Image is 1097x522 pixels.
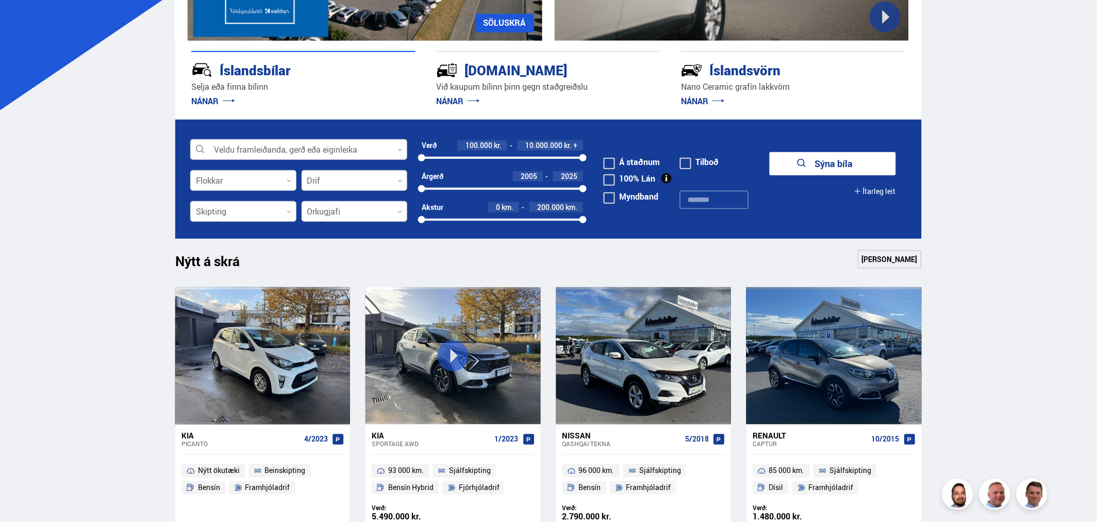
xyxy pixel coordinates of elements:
[753,431,867,441] div: Renault
[566,203,578,211] span: km.
[502,203,514,211] span: km.
[496,202,501,212] span: 0
[854,180,896,203] button: Ítarleg leit
[475,14,534,32] a: SÖLUSKRÁ
[681,95,725,107] a: NÁNAR
[564,141,572,150] span: kr.
[175,253,258,275] h1: Nýtt á skrá
[372,431,490,441] div: Kia
[422,203,443,211] div: Akstur
[181,431,300,441] div: Kia
[753,441,867,448] div: Captur
[562,513,644,521] div: 2.790.000 kr.
[626,482,671,494] span: Framhjóladrif
[191,60,379,78] div: Íslandsbílar
[494,141,502,150] span: kr.
[388,465,424,477] span: 93 000 km.
[526,140,563,150] span: 10.000.000
[422,172,443,181] div: Árgerð
[265,465,306,477] span: Beinskipting
[436,59,458,81] img: tr5P-W3DuiFaO7aO.svg
[422,141,437,150] div: Verð
[579,465,614,477] span: 96 000 km.
[388,482,434,494] span: Bensín Hybrid
[538,202,564,212] span: 200.000
[436,81,660,93] p: Við kaupum bílinn þinn gegn staðgreiðslu
[981,480,1012,511] img: siFngHWaQ9KaOqBr.png
[681,59,703,81] img: -Svtn6bYgwAsiwNX.svg
[521,171,538,181] span: 2005
[604,192,659,201] label: Myndband
[769,482,784,494] span: Dísil
[809,482,854,494] span: Framhjóladrif
[574,141,578,150] span: +
[459,482,500,494] span: Fjórhjóladrif
[770,152,896,175] button: Sýna bíla
[680,158,719,166] label: Tilboð
[1018,480,1049,511] img: FbJEzSuNWCJXmdc-.webp
[245,482,290,494] span: Framhjóladrif
[466,140,493,150] span: 100.000
[495,435,519,444] span: 1/2023
[562,441,681,448] div: Qashqai TEKNA
[562,504,644,512] div: Verð:
[436,95,480,107] a: NÁNAR
[372,513,453,521] div: 5.490.000 kr.
[830,465,872,477] span: Sjálfskipting
[304,435,328,444] span: 4/2023
[372,504,453,512] div: Verð:
[181,441,300,448] div: Picanto
[561,171,578,181] span: 2025
[562,431,681,441] div: Nissan
[681,60,869,78] div: Íslandsvörn
[579,482,601,494] span: Bensín
[753,504,834,512] div: Verð:
[372,441,490,448] div: Sportage AWD
[198,465,240,477] span: Nýtt ökutæki
[449,465,491,477] span: Sjálfskipting
[685,435,709,444] span: 5/2018
[191,81,415,93] p: Selja eða finna bílinn
[191,95,235,107] a: NÁNAR
[858,250,922,269] a: [PERSON_NAME]
[639,465,681,477] span: Sjálfskipting
[198,482,220,494] span: Bensín
[753,513,834,521] div: 1.480.000 kr.
[604,174,656,183] label: 100% Lán
[944,480,975,511] img: nhp88E3Fdnt1Opn2.png
[872,435,900,444] span: 10/2015
[8,4,39,35] button: Opna LiveChat spjallviðmót
[681,81,905,93] p: Nano Ceramic grafín lakkvörn
[191,59,213,81] img: JRvxyua_JYH6wB4c.svg
[604,158,660,166] label: Á staðnum
[436,60,624,78] div: [DOMAIN_NAME]
[769,465,805,477] span: 85 000 km.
